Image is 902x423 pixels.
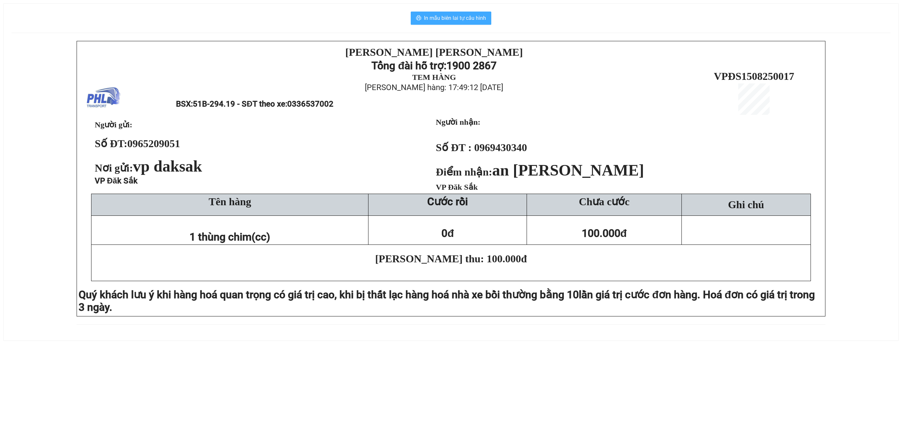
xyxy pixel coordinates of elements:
[79,288,815,313] span: lần giá trị cước đơn hàng. Hoá đơn có giá trị trong 3 ngày.
[492,161,644,179] span: an [PERSON_NAME]
[427,195,468,208] strong: Cước rồi
[190,231,270,243] span: 1 thùng chim(cc)
[87,81,120,115] img: logo
[345,46,523,58] strong: [PERSON_NAME] [PERSON_NAME]
[579,196,629,208] span: Chưa cước
[209,196,251,208] span: Tên hàng
[436,166,644,178] strong: Điểm nhận:
[436,118,480,126] strong: Người nhận:
[193,99,333,109] span: 51B-294.19 - SĐT theo xe:
[714,70,794,82] span: VPĐS1508250017
[416,15,421,21] span: printer
[95,120,132,129] span: Người gửi:
[412,73,456,81] strong: TEM HÀNG
[365,83,503,92] span: [PERSON_NAME] hàng: 17:49:12 [DATE]
[436,183,478,191] span: VP Đăk Sắk
[436,142,471,153] strong: Số ĐT :
[95,138,180,149] strong: Số ĐT:
[127,138,180,149] span: 0965209051
[371,59,446,72] strong: Tổng đài hỗ trợ:
[95,176,138,185] span: VP Đăk Sắk
[424,14,486,22] span: In mẫu biên lai tự cấu hình
[287,99,333,109] span: 0336537002
[474,142,527,153] span: 0969430340
[582,227,627,240] span: 100.000đ
[375,253,527,265] span: [PERSON_NAME] thu: 100.000đ
[176,99,333,109] span: BSX:
[79,288,579,301] span: Quý khách lưu ý khi hàng hoá quan trọng có giá trị cao, khi bị thất lạc hàng hoá nhà xe bồi thườn...
[95,162,205,174] span: Nơi gửi:
[441,227,454,240] span: 0đ
[411,12,491,25] button: printerIn mẫu biên lai tự cấu hình
[446,59,497,72] strong: 1900 2867
[133,157,202,175] span: vp daksak
[728,199,764,211] span: Ghi chú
